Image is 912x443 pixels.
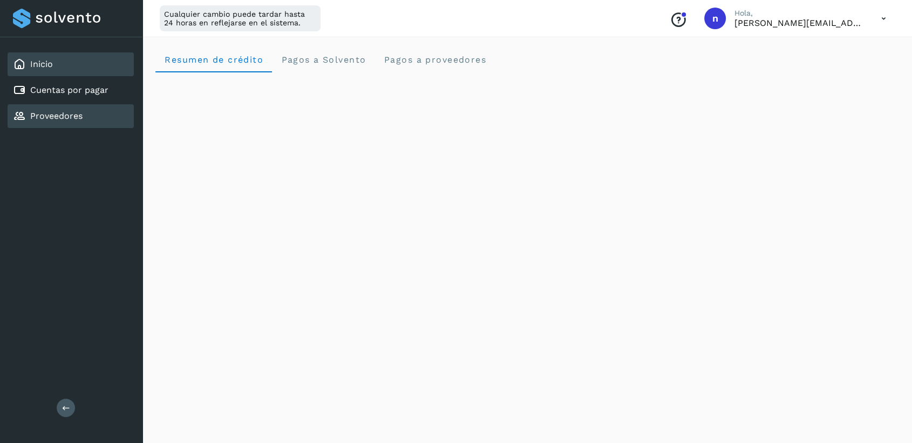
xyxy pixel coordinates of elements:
[734,18,864,28] p: nelly@shuttlecentral.com
[30,59,53,69] a: Inicio
[30,85,108,95] a: Cuentas por pagar
[8,78,134,102] div: Cuentas por pagar
[383,55,486,65] span: Pagos a proveedores
[8,104,134,128] div: Proveedores
[160,5,321,31] div: Cualquier cambio puede tardar hasta 24 horas en reflejarse en el sistema.
[30,111,83,121] a: Proveedores
[164,55,263,65] span: Resumen de crédito
[8,52,134,76] div: Inicio
[734,9,864,18] p: Hola,
[281,55,366,65] span: Pagos a Solvento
